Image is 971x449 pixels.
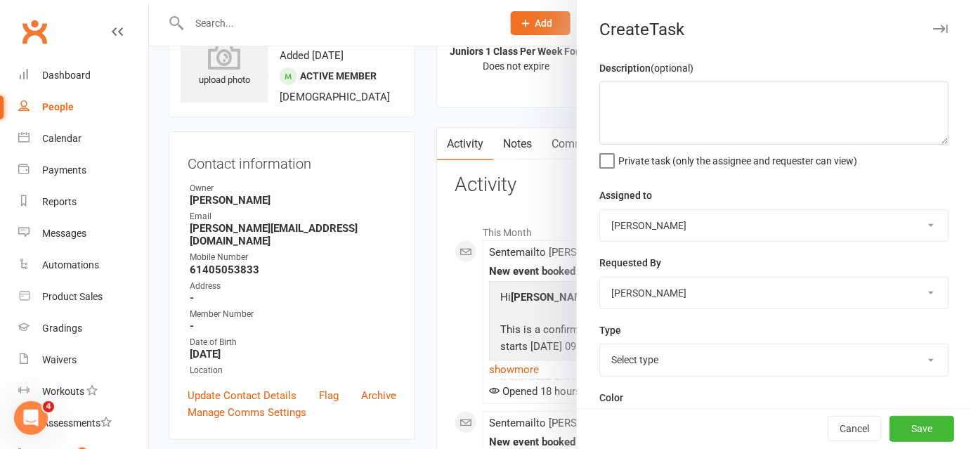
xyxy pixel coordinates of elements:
[889,417,954,442] button: Save
[42,101,74,112] div: People
[18,376,148,408] a: Workouts
[42,291,103,302] div: Product Sales
[651,63,693,74] small: (optional)
[42,164,86,176] div: Payments
[599,323,621,338] label: Type
[42,417,112,429] div: Assessments
[18,408,148,439] a: Assessments
[42,323,82,334] div: Gradings
[599,188,652,203] label: Assigned to
[42,70,91,81] div: Dashboard
[828,417,881,442] button: Cancel
[18,281,148,313] a: Product Sales
[14,401,48,435] iframe: Intercom live chat
[42,386,84,397] div: Workouts
[599,255,661,271] label: Requested By
[18,313,148,344] a: Gradings
[42,354,77,365] div: Waivers
[42,133,82,144] div: Calendar
[17,14,52,49] a: Clubworx
[599,60,693,76] label: Description
[18,60,148,91] a: Dashboard
[18,218,148,249] a: Messages
[599,390,623,405] label: Color
[42,196,77,207] div: Reports
[18,186,148,218] a: Reports
[577,20,971,39] div: Create Task
[618,150,857,167] span: Private task (only the assignee and requester can view)
[18,91,148,123] a: People
[18,344,148,376] a: Waivers
[18,249,148,281] a: Automations
[42,259,99,271] div: Automations
[42,228,86,239] div: Messages
[18,123,148,155] a: Calendar
[43,401,54,412] span: 4
[18,155,148,186] a: Payments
